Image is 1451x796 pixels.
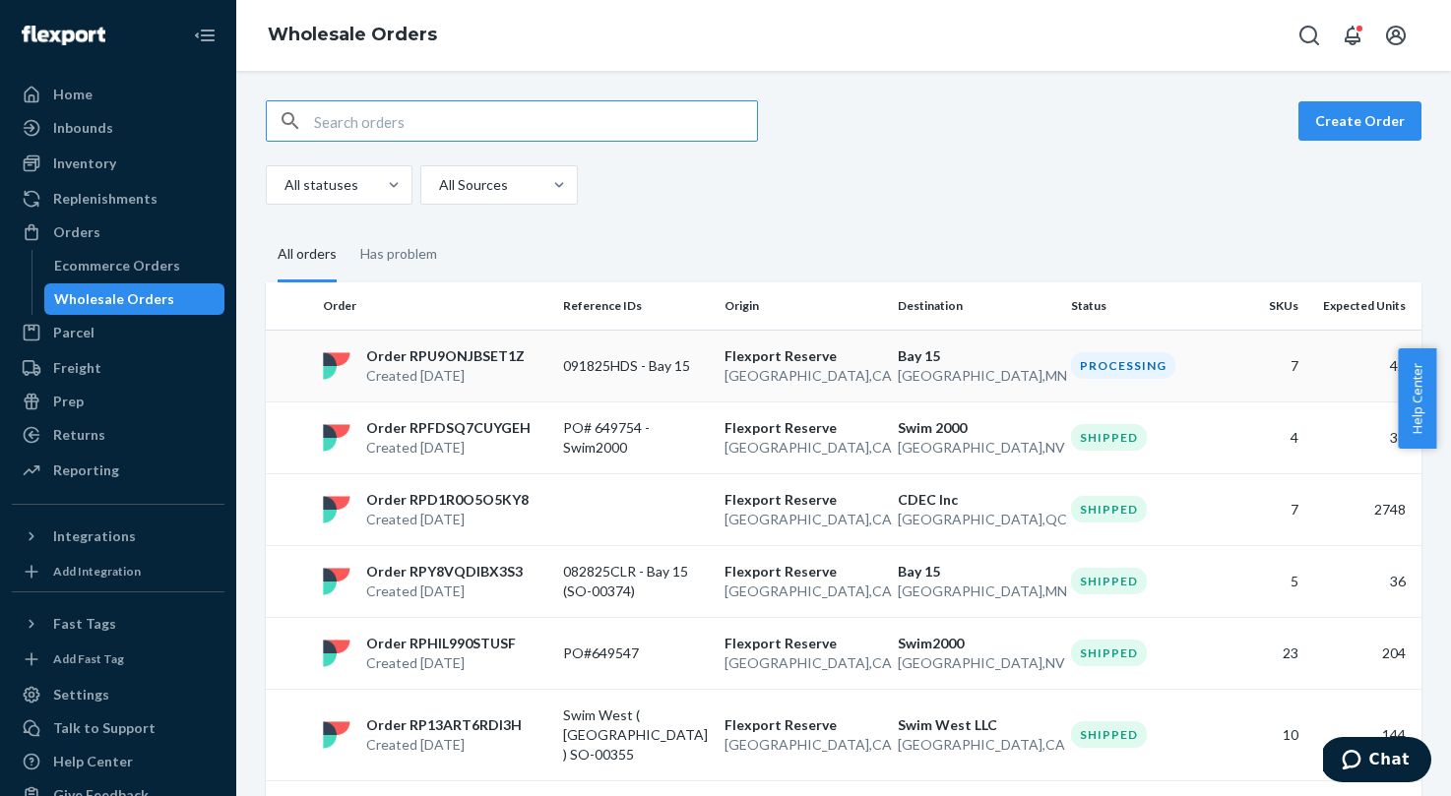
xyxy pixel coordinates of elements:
[1306,545,1421,617] td: 36
[323,640,350,667] img: flexport logo
[53,460,119,480] div: Reporting
[1071,640,1147,666] div: Shipped
[12,317,224,348] a: Parcel
[1225,330,1305,401] td: 7
[360,228,437,279] div: Has problem
[898,346,1055,366] p: Bay 15
[323,352,350,380] img: flexport logo
[12,679,224,710] a: Settings
[22,26,105,45] img: Flexport logo
[323,424,350,452] img: flexport logo
[315,282,555,330] th: Order
[725,418,882,438] p: Flexport Reserve
[1306,689,1421,780] td: 144
[1298,101,1421,141] button: Create Order
[53,425,105,445] div: Returns
[725,735,882,755] p: [GEOGRAPHIC_DATA] , CA
[717,282,890,330] th: Origin
[725,634,882,653] p: Flexport Reserve
[314,101,757,141] input: Search orders
[12,419,224,451] a: Returns
[12,746,224,777] a: Help Center
[1071,352,1175,379] div: Processing
[12,183,224,214] a: Replenishments
[366,653,516,673] p: Created [DATE]
[252,7,453,64] ol: breadcrumbs
[53,563,141,580] div: Add Integration
[12,216,224,248] a: Orders
[53,358,101,378] div: Freight
[366,366,525,386] p: Created [DATE]
[1225,689,1305,780] td: 10
[1071,496,1147,522] div: Shipped
[898,510,1055,529] p: [GEOGRAPHIC_DATA] , QC
[53,650,124,667] div: Add Fast Tag
[366,715,522,735] p: Order RP13ART6RDI3H
[898,582,1055,601] p: [GEOGRAPHIC_DATA] , MN
[1333,16,1372,55] button: Open notifications
[12,386,224,417] a: Prep
[53,685,109,704] div: Settings
[1323,737,1431,786] iframe: Opens a widget where you can chat to one of our agents
[898,653,1055,673] p: [GEOGRAPHIC_DATA] , NV
[555,282,717,330] th: Reference IDs
[1063,282,1225,330] th: Status
[44,250,225,281] a: Ecommerce Orders
[185,16,224,55] button: Close Navigation
[898,418,1055,438] p: Swim 2000
[53,222,100,242] div: Orders
[563,356,709,376] p: 091825HDS - Bay 15
[563,562,709,601] p: 082825CLR - Bay 15 (SO-00374)
[1225,473,1305,545] td: 7
[366,490,529,510] p: Order RPD1R0O5O5KY8
[1225,282,1305,330] th: SKUs
[53,752,133,771] div: Help Center
[1306,330,1421,401] td: 42
[725,653,882,673] p: [GEOGRAPHIC_DATA] , CA
[53,392,84,411] div: Prep
[12,455,224,486] a: Reporting
[898,438,1055,458] p: [GEOGRAPHIC_DATA] , NV
[1306,282,1421,330] th: Expected Units
[1398,348,1436,449] button: Help Center
[725,366,882,386] p: [GEOGRAPHIC_DATA] , CA
[1306,617,1421,689] td: 204
[54,256,180,276] div: Ecommerce Orders
[1071,568,1147,594] div: Shipped
[12,608,224,640] button: Fast Tags
[563,418,709,458] p: PO# 649754 - Swim2000
[1306,473,1421,545] td: 2748
[53,153,116,173] div: Inventory
[54,289,174,309] div: Wholesale Orders
[278,228,337,282] div: All orders
[725,438,882,458] p: [GEOGRAPHIC_DATA] , CA
[283,175,284,195] input: All statuses
[12,79,224,110] a: Home
[366,634,516,653] p: Order RPHIL990STUSF
[12,560,224,583] a: Add Integration
[53,323,95,342] div: Parcel
[53,718,156,738] div: Talk to Support
[323,496,350,523] img: flexport logo
[12,352,224,384] a: Freight
[53,614,116,634] div: Fast Tags
[12,647,224,671] a: Add Fast Tag
[323,721,350,749] img: flexport logo
[53,118,113,138] div: Inbounds
[1290,16,1329,55] button: Open Search Box
[366,438,531,458] p: Created [DATE]
[725,582,882,601] p: [GEOGRAPHIC_DATA] , CA
[898,735,1055,755] p: [GEOGRAPHIC_DATA] , CA
[1071,424,1147,451] div: Shipped
[1071,721,1147,748] div: Shipped
[725,715,882,735] p: Flexport Reserve
[725,562,882,582] p: Flexport Reserve
[12,520,224,552] button: Integrations
[1225,617,1305,689] td: 23
[1225,545,1305,617] td: 5
[1225,401,1305,473] td: 4
[890,282,1063,330] th: Destination
[53,526,136,546] div: Integrations
[53,85,93,104] div: Home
